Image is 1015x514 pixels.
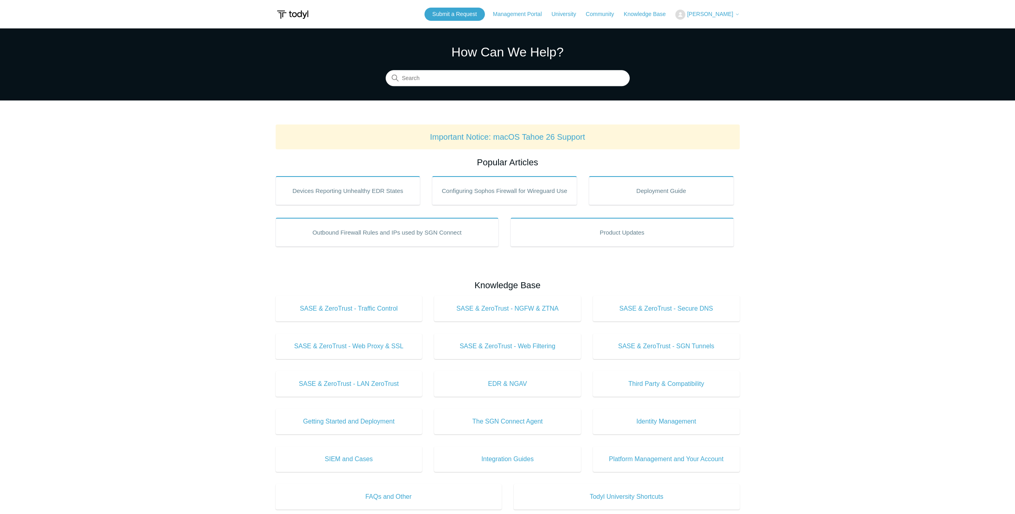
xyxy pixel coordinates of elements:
[434,409,581,434] a: The SGN Connect Agent
[605,417,728,426] span: Identity Management
[593,296,740,321] a: SASE & ZeroTrust - Secure DNS
[288,454,410,464] span: SIEM and Cases
[605,304,728,313] span: SASE & ZeroTrust - Secure DNS
[276,446,422,472] a: SIEM and Cases
[276,218,499,247] a: Outbound Firewall Rules and IPs used by SGN Connect
[288,304,410,313] span: SASE & ZeroTrust - Traffic Control
[276,371,422,397] a: SASE & ZeroTrust - LAN ZeroTrust
[446,341,569,351] span: SASE & ZeroTrust - Web Filtering
[276,296,422,321] a: SASE & ZeroTrust - Traffic Control
[687,11,733,17] span: [PERSON_NAME]
[605,379,728,389] span: Third Party & Compatibility
[434,333,581,359] a: SASE & ZeroTrust - Web Filtering
[434,371,581,397] a: EDR & NGAV
[276,333,422,359] a: SASE & ZeroTrust - Web Proxy & SSL
[514,484,740,510] a: Todyl University Shortcuts
[624,10,674,18] a: Knowledge Base
[586,10,622,18] a: Community
[432,176,577,205] a: Configuring Sophos Firewall for Wireguard Use
[526,492,728,502] span: Todyl University Shortcuts
[551,10,584,18] a: University
[593,333,740,359] a: SASE & ZeroTrust - SGN Tunnels
[386,42,630,62] h1: How Can We Help?
[288,341,410,351] span: SASE & ZeroTrust - Web Proxy & SSL
[430,133,585,141] a: Important Notice: macOS Tahoe 26 Support
[675,10,739,20] button: [PERSON_NAME]
[593,409,740,434] a: Identity Management
[276,279,740,292] h2: Knowledge Base
[276,409,422,434] a: Getting Started and Deployment
[386,70,630,86] input: Search
[276,7,310,22] img: Todyl Support Center Help Center home page
[605,454,728,464] span: Platform Management and Your Account
[446,304,569,313] span: SASE & ZeroTrust - NGFW & ZTNA
[493,10,550,18] a: Management Portal
[276,156,740,169] h2: Popular Articles
[276,484,502,510] a: FAQs and Other
[434,296,581,321] a: SASE & ZeroTrust - NGFW & ZTNA
[593,446,740,472] a: Platform Management and Your Account
[424,8,485,21] a: Submit a Request
[288,379,410,389] span: SASE & ZeroTrust - LAN ZeroTrust
[511,218,734,247] a: Product Updates
[434,446,581,472] a: Integration Guides
[589,176,734,205] a: Deployment Guide
[446,454,569,464] span: Integration Guides
[593,371,740,397] a: Third Party & Compatibility
[605,341,728,351] span: SASE & ZeroTrust - SGN Tunnels
[446,417,569,426] span: The SGN Connect Agent
[288,492,490,502] span: FAQs and Other
[276,176,420,205] a: Devices Reporting Unhealthy EDR States
[446,379,569,389] span: EDR & NGAV
[288,417,410,426] span: Getting Started and Deployment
